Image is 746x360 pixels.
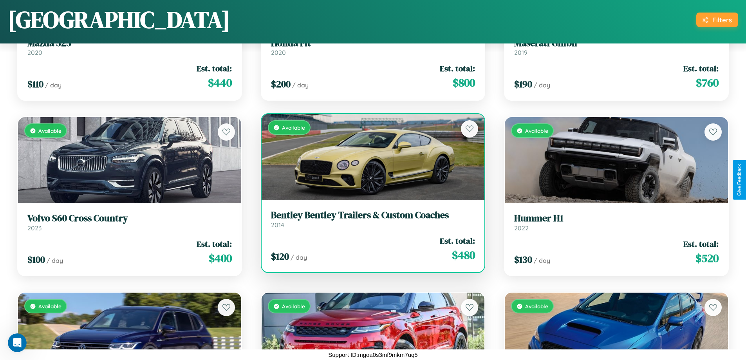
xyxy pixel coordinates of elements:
p: Support ID: mgoa0s3mf9mkm7uq5 [328,349,417,360]
span: Available [282,303,305,309]
span: $ 120 [271,250,289,263]
span: Available [38,303,61,309]
h3: Bentley Bentley Trailers & Custom Coaches [271,210,475,221]
iframe: Intercom live chat [8,333,27,352]
span: / day [47,257,63,264]
span: $ 200 [271,78,291,90]
span: Est. total: [197,63,232,74]
div: Filters [712,16,732,24]
span: / day [292,81,309,89]
h1: [GEOGRAPHIC_DATA] [8,4,230,36]
span: / day [45,81,61,89]
a: Mazda 3232020 [27,38,232,57]
a: Bentley Bentley Trailers & Custom Coaches2014 [271,210,475,229]
span: $ 400 [209,250,232,266]
a: Maserati Ghibli2019 [514,38,719,57]
span: Available [525,127,548,134]
span: Available [282,124,305,131]
span: $ 130 [514,253,532,266]
span: 2022 [514,224,529,232]
span: Est. total: [683,63,719,74]
span: / day [291,253,307,261]
h3: Volvo S60 Cross Country [27,213,232,224]
span: / day [534,81,550,89]
span: 2020 [27,49,42,56]
a: Honda Fit2020 [271,38,475,57]
h3: Hummer H1 [514,213,719,224]
span: 2023 [27,224,42,232]
span: $ 190 [514,78,532,90]
button: Filters [696,13,738,27]
a: Hummer H12022 [514,213,719,232]
span: $ 800 [453,75,475,90]
span: $ 110 [27,78,43,90]
div: Give Feedback [737,164,742,196]
span: $ 440 [208,75,232,90]
span: Available [38,127,61,134]
span: 2014 [271,221,284,229]
span: Est. total: [197,238,232,250]
span: / day [534,257,550,264]
span: $ 760 [696,75,719,90]
span: 2020 [271,49,286,56]
a: Volvo S60 Cross Country2023 [27,213,232,232]
span: $ 100 [27,253,45,266]
span: Est. total: [440,235,475,246]
span: Available [525,303,548,309]
span: Est. total: [440,63,475,74]
span: Est. total: [683,238,719,250]
span: $ 520 [695,250,719,266]
span: 2019 [514,49,527,56]
span: $ 480 [452,247,475,263]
